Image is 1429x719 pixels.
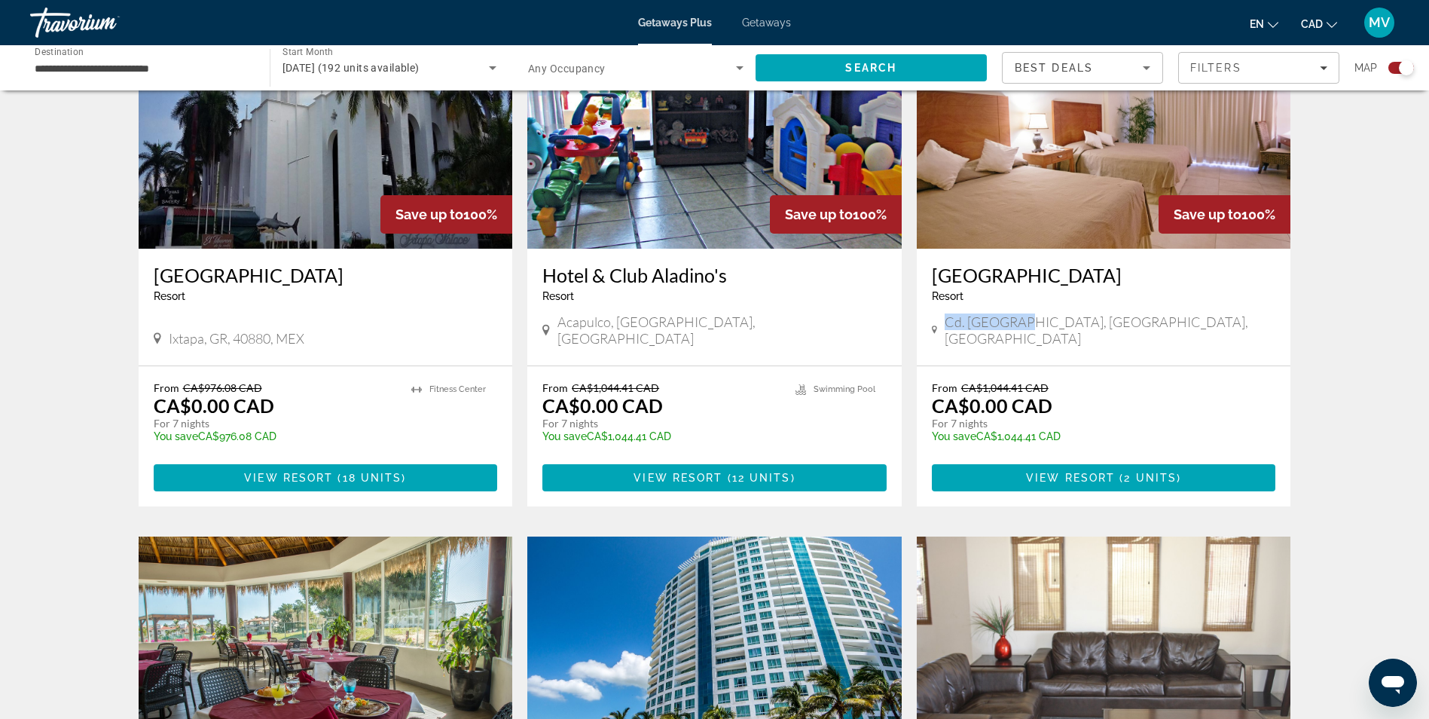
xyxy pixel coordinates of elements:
span: Resort [932,290,963,302]
button: View Resort(18 units) [154,464,498,491]
span: Save up to [1174,207,1241,222]
p: For 7 nights [154,417,397,430]
a: Getaways [742,17,791,29]
a: Hotel & Club Aladino's [542,264,887,286]
span: From [154,381,179,394]
span: en [1250,18,1264,30]
p: For 7 nights [542,417,780,430]
span: Start Month [282,47,333,57]
span: CA$976.08 CAD [183,381,262,394]
span: Fitness Center [429,384,486,394]
span: Ixtapa, GR, 40880, MEX [169,330,304,347]
span: CA$1,044.41 CAD [572,381,659,394]
p: CA$0.00 CAD [154,394,274,417]
button: Change currency [1301,13,1337,35]
p: CA$976.08 CAD [154,430,397,442]
span: Resort [154,290,185,302]
mat-select: Sort by [1015,59,1150,77]
button: Search [756,54,988,81]
a: [GEOGRAPHIC_DATA] [932,264,1276,286]
span: [DATE] (192 units available) [282,62,420,74]
span: Resort [542,290,574,302]
span: 12 units [732,472,791,484]
span: Best Deals [1015,62,1093,74]
span: Map [1354,57,1377,78]
button: Change language [1250,13,1278,35]
span: View Resort [244,472,333,484]
span: CA$1,044.41 CAD [961,381,1049,394]
span: You save [154,430,198,442]
span: ( ) [333,472,406,484]
img: Arenas del Mar Resort [917,8,1291,249]
p: CA$1,044.41 CAD [542,430,780,442]
span: CAD [1301,18,1323,30]
span: Search [845,62,896,74]
button: View Resort(2 units) [932,464,1276,491]
span: You save [932,430,976,442]
span: 18 units [343,472,402,484]
button: User Menu [1360,7,1399,38]
a: [GEOGRAPHIC_DATA] [154,264,498,286]
span: Destination [35,46,84,57]
span: Any Occupancy [528,63,606,75]
span: Cd. [GEOGRAPHIC_DATA], [GEOGRAPHIC_DATA], [GEOGRAPHIC_DATA] [945,314,1275,347]
div: 100% [770,195,902,234]
span: You save [542,430,587,442]
p: For 7 nights [932,417,1261,430]
iframe: Button to launch messaging window [1369,659,1417,707]
span: ( ) [722,472,795,484]
span: View Resort [634,472,722,484]
input: Select destination [35,60,250,78]
span: From [542,381,568,394]
button: Filters [1178,52,1339,84]
div: 100% [1159,195,1290,234]
span: Save up to [395,207,463,222]
button: View Resort(12 units) [542,464,887,491]
p: CA$1,044.41 CAD [932,430,1261,442]
span: Filters [1190,62,1241,74]
p: CA$0.00 CAD [542,394,663,417]
span: Swimming Pool [814,384,875,394]
img: Ixtapa Palace Resort [139,8,513,249]
a: Travorium [30,3,181,42]
span: View Resort [1026,472,1115,484]
div: 100% [380,195,512,234]
a: Getaways Plus [638,17,712,29]
span: Save up to [785,207,853,222]
span: Acapulco, [GEOGRAPHIC_DATA], [GEOGRAPHIC_DATA] [557,314,887,347]
span: MV [1369,15,1390,30]
img: Hotel & Club Aladino's [527,8,902,249]
p: CA$0.00 CAD [932,394,1052,417]
span: ( ) [1115,472,1181,484]
span: 2 units [1124,472,1177,484]
span: From [932,381,957,394]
